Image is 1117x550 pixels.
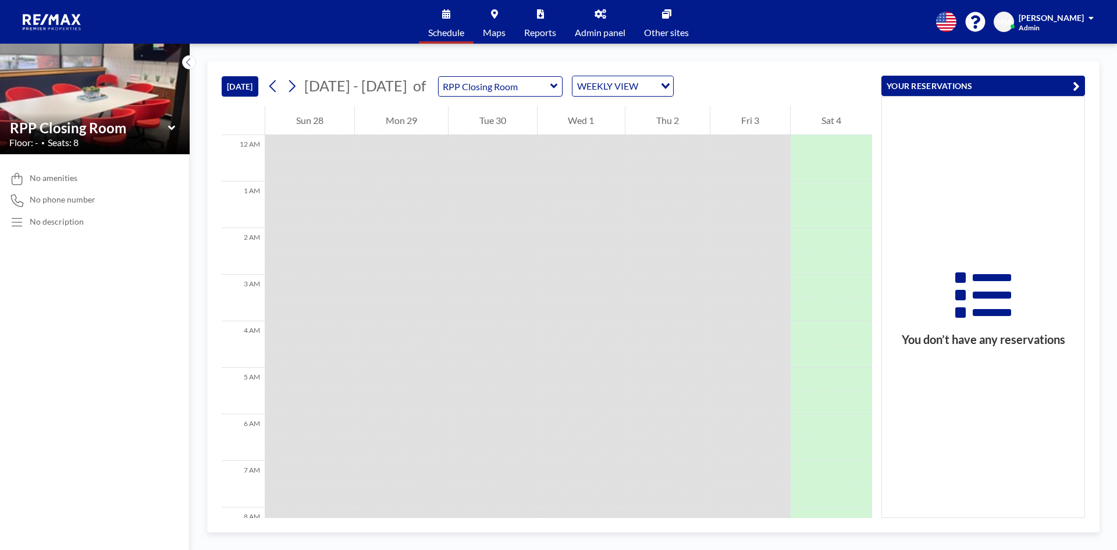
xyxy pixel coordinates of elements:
[642,79,654,94] input: Search for option
[222,414,265,461] div: 6 AM
[625,106,710,135] div: Thu 2
[19,10,86,34] img: organization-logo
[222,368,265,414] div: 5 AM
[483,28,506,37] span: Maps
[222,76,258,97] button: [DATE]
[575,28,625,37] span: Admin panel
[881,76,1085,96] button: YOUR RESERVATIONS
[222,461,265,508] div: 7 AM
[265,106,354,135] div: Sun 28
[449,106,537,135] div: Tue 30
[1019,13,1084,23] span: [PERSON_NAME]
[30,217,84,227] div: No description
[222,135,265,182] div: 12 AM
[997,17,1011,27] span: HM
[48,137,79,148] span: Seats: 8
[304,77,407,94] span: [DATE] - [DATE]
[413,77,426,95] span: of
[222,182,265,228] div: 1 AM
[30,194,95,205] span: No phone number
[439,77,550,96] input: RPP Closing Room
[355,106,448,135] div: Mon 29
[575,79,641,94] span: WEEKLY VIEW
[9,137,38,148] span: Floor: -
[791,106,872,135] div: Sat 4
[428,28,464,37] span: Schedule
[10,119,168,136] input: RPP Closing Room
[572,76,673,96] div: Search for option
[644,28,689,37] span: Other sites
[30,173,77,183] span: No amenities
[222,228,265,275] div: 2 AM
[222,275,265,321] div: 3 AM
[222,321,265,368] div: 4 AM
[882,332,1084,347] h3: You don’t have any reservations
[538,106,625,135] div: Wed 1
[41,139,45,147] span: •
[524,28,556,37] span: Reports
[1019,23,1040,32] span: Admin
[710,106,790,135] div: Fri 3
